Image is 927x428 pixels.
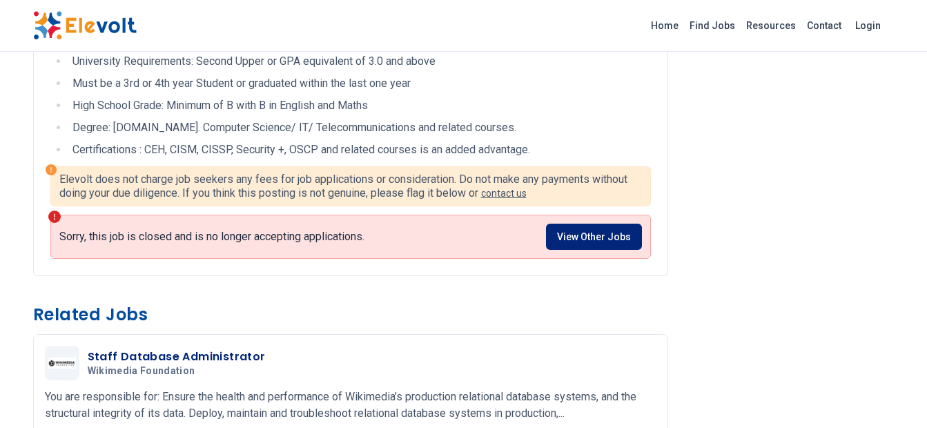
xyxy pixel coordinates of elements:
[68,97,651,114] li: High School Grade: Minimum of B with B in English and Maths
[481,188,527,199] a: contact us
[858,362,927,428] iframe: Chat Widget
[59,230,364,244] p: Sorry, this job is closed and is no longer accepting applications.
[68,75,651,92] li: Must be a 3rd or 4th year Student or graduated within the last one year
[33,11,137,40] img: Elevolt
[847,12,889,39] a: Login
[48,358,76,369] img: Wikimedia Foundation
[88,349,266,365] h3: Staff Database Administrator
[801,14,847,37] a: Contact
[68,53,651,70] li: University Requirements: Second Upper or GPA equivalent of 3.0 and above
[88,365,195,378] span: Wikimedia Foundation
[68,119,651,136] li: Degree: [DOMAIN_NAME]. Computer Science/ IT/ Telecommunications and related courses.
[59,173,642,200] p: Elevolt does not charge job seekers any fees for job applications or consideration. Do not make a...
[645,14,684,37] a: Home
[33,304,668,326] h3: Related Jobs
[45,389,656,422] p: You are responsible for: Ensure the health and performance of Wikimedia’s production relational d...
[741,14,801,37] a: Resources
[546,224,642,250] a: View Other Jobs
[684,14,741,37] a: Find Jobs
[68,142,651,158] li: Certifications : CEH, CISM, CISSP, Security +, OSCP and related courses is an added advantage.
